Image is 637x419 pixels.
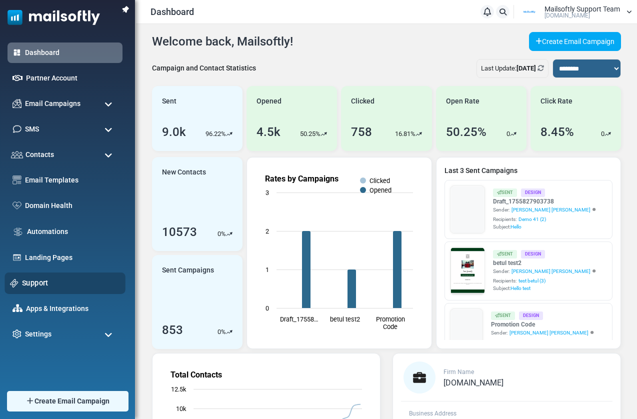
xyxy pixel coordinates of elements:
[491,329,607,346] div: Sender: Recipients:
[255,165,423,340] svg: Rates by Campaigns
[25,200,117,211] a: Domain Health
[493,206,607,223] div: Sender: Recipients:
[544,12,590,18] span: [DOMAIN_NAME]
[27,226,117,237] a: Automations
[217,229,232,239] div: %
[446,123,486,141] div: 50.25%
[265,304,269,312] text: 0
[540,123,574,141] div: 8.45%
[12,124,21,133] img: sms-icon.png
[280,315,318,323] text: Draft_17558…
[443,368,474,375] span: Firm Name
[73,193,176,211] a: Shop Now and Save Big!
[351,123,372,141] div: 758
[265,266,269,273] text: 1
[34,396,109,406] span: Create Email Campaign
[446,96,479,106] span: Open Rate
[518,277,545,284] a: test betul (3)
[330,315,360,323] text: betul test2
[493,258,607,267] a: betul test2
[205,129,226,139] p: 96.22%
[22,277,120,288] a: Support
[493,223,607,230] div: Subject:
[25,329,51,339] span: Settings
[493,250,517,258] div: Sent
[443,379,503,387] a: [DOMAIN_NAME]
[517,4,542,19] img: User Logo
[376,315,405,330] text: Promotion Code
[26,73,117,83] a: Partner Account
[83,198,166,206] strong: Shop Now and Save Big!
[106,231,144,239] strong: Follow Us
[529,32,621,51] a: Create Email Campaign
[493,267,607,284] div: Sender: Recipients:
[12,257,237,276] p: Lorem ipsum dolor sit amet, consectetur adipiscing elit, sed do eiusmod tempor incididunt
[12,226,23,237] img: workflow.svg
[265,227,269,235] text: 2
[25,175,117,185] a: Email Templates
[152,63,256,73] div: Campaign and Contact Statistics
[601,129,604,139] p: 0
[11,151,23,158] img: contacts-icon.svg
[443,378,503,387] span: [DOMAIN_NAME]
[162,321,183,339] div: 853
[150,5,194,18] span: Dashboard
[25,252,117,263] a: Landing Pages
[162,265,214,275] span: Sent Campaigns
[10,279,18,287] img: support-icon.svg
[540,96,572,106] span: Click Rate
[176,405,186,412] text: 10k
[511,267,590,275] span: [PERSON_NAME] [PERSON_NAME]
[12,329,21,338] img: settings-icon.svg
[171,385,186,393] text: 12.5k
[493,197,607,206] a: Draft_1755827903738
[265,174,338,183] text: Rates by Campaigns
[5,168,244,183] h1: Test {(email)}
[510,224,521,229] span: Hello
[369,177,390,184] text: Clicked
[517,4,632,19] a: User Logo Mailsoftly Support Team [DOMAIN_NAME]
[409,410,456,417] span: Business Address
[510,285,530,291] span: Hello test
[162,223,197,241] div: 10573
[217,229,221,239] p: 0
[300,129,320,139] p: 50.25%
[491,311,515,320] div: Sent
[444,165,612,176] div: Last 3 Sent Campaigns
[516,338,555,346] a: SMS [DATE]... (3)
[256,96,281,106] span: Opened
[217,327,232,337] div: %
[493,284,607,292] div: Subject:
[265,189,269,196] text: 3
[25,98,80,109] span: Email Campaigns
[506,129,510,139] p: 0
[152,34,293,49] h4: Welcome back, Mailsoftly!
[521,250,545,258] div: Design
[162,167,206,177] span: New Contacts
[256,123,280,141] div: 4.5k
[170,370,222,379] text: Total Contacts
[491,320,607,329] a: Promotion Code
[26,303,117,314] a: Apps & Integrations
[12,253,21,262] img: landing_pages.svg
[25,149,54,160] span: Contacts
[493,188,517,197] div: Sent
[162,123,186,141] div: 9.0k
[511,206,590,213] span: [PERSON_NAME] [PERSON_NAME]
[12,201,21,209] img: domain-health-icon.svg
[518,215,546,223] a: Demo 41 (2)
[509,329,588,336] span: [PERSON_NAME] [PERSON_NAME]
[537,64,544,72] a: Refresh Stats
[12,99,21,108] img: campaigns-icon.png
[25,124,39,134] span: SMS
[369,186,391,194] text: Opened
[516,64,536,72] b: [DATE]
[544,5,620,12] span: Mailsoftly Support Team
[521,188,545,197] div: Design
[395,129,415,139] p: 16.81%
[476,59,548,78] div: Last Update:
[12,175,21,184] img: email-templates-icon.svg
[25,47,117,58] a: Dashboard
[162,96,176,106] span: Sent
[217,327,221,337] p: 0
